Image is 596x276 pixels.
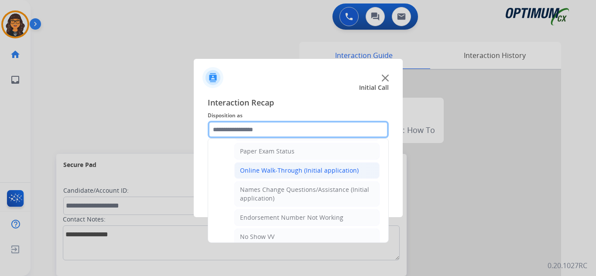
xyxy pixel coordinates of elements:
[240,232,274,241] div: No Show VV
[548,260,587,271] p: 0.20.1027RC
[240,185,374,203] div: Names Change Questions/Assistance (Initial application)
[240,147,295,156] div: Paper Exam Status
[202,67,223,88] img: contactIcon
[208,110,389,121] span: Disposition as
[208,96,389,110] span: Interaction Recap
[240,213,343,222] div: Endorsement Number Not Working
[240,166,359,175] div: Online Walk-Through (Initial application)
[359,83,389,92] span: Initial Call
